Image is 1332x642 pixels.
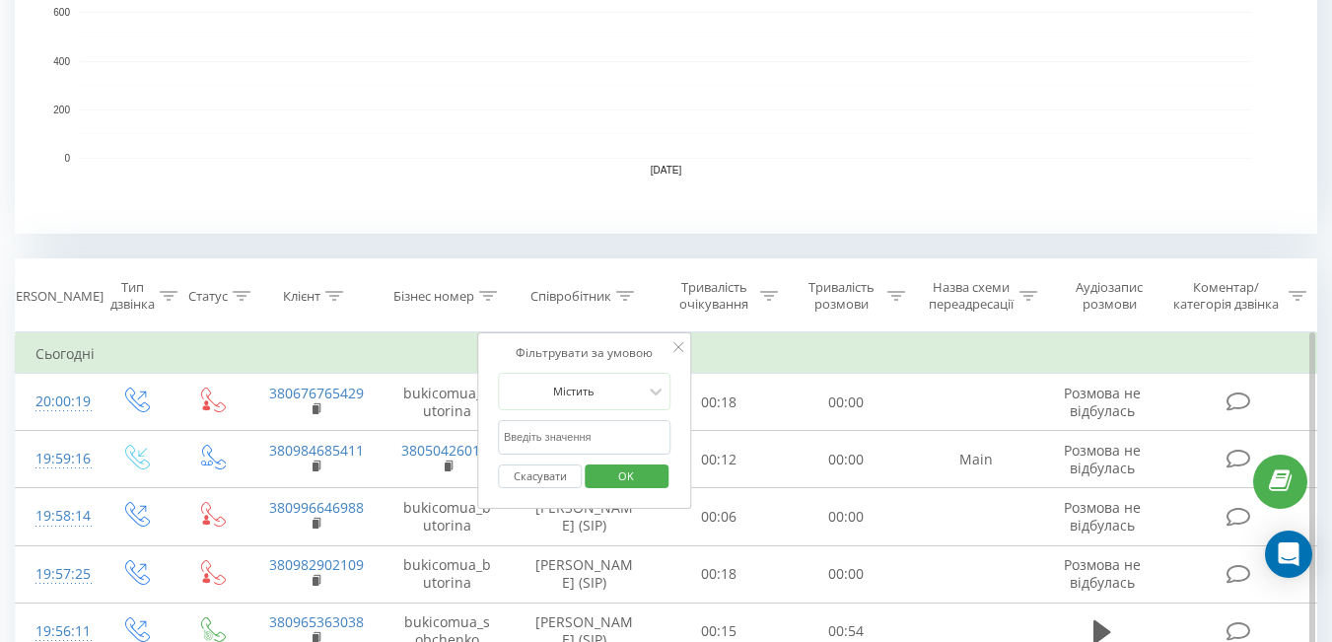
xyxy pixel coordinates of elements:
div: 19:58:14 [35,497,77,535]
div: Бізнес номер [393,288,474,305]
td: Main [910,431,1042,488]
td: 00:18 [656,374,783,431]
div: Тривалість розмови [801,279,882,313]
span: OK [598,461,654,491]
div: Тривалість очікування [673,279,755,313]
div: Фільтрувати за умовою [498,343,671,363]
span: Розмова не відбулась [1064,498,1141,535]
a: 380996646988 [269,498,364,517]
div: 19:57:25 [35,555,77,594]
a: 380984685411 [269,441,364,460]
span: Розмова не відбулась [1064,441,1141,477]
div: [PERSON_NAME] [4,288,104,305]
div: Аудіозапис розмови [1060,279,1159,313]
td: 00:00 [783,374,910,431]
td: 00:18 [656,545,783,603]
td: bukicomua_butorina [382,488,514,545]
span: Розмова не відбулась [1064,555,1141,592]
input: Введіть значення [498,420,671,455]
button: OK [585,464,668,489]
text: 200 [53,105,70,115]
div: Назва схеми переадресації [928,279,1015,313]
td: 00:12 [656,431,783,488]
div: Клієнт [283,288,320,305]
text: 400 [53,56,70,67]
button: Скасувати [498,464,582,489]
a: 380504260129 [401,441,496,460]
text: [DATE] [651,165,682,176]
a: 380982902109 [269,555,364,574]
td: 00:06 [656,488,783,545]
div: 20:00:19 [35,383,77,421]
td: 00:00 [783,488,910,545]
td: Сьогодні [16,334,1317,374]
div: Співробітник [530,288,611,305]
text: 600 [53,8,70,19]
div: Тип дзвінка [110,279,155,313]
div: Open Intercom Messenger [1265,531,1312,578]
td: bukicomua_butorina [382,545,514,603]
a: 380676765429 [269,384,364,402]
a: 380965363038 [269,612,364,631]
td: [PERSON_NAME] (SIP) [514,545,656,603]
td: 00:00 [783,431,910,488]
div: Статус [188,288,228,305]
td: bukicomua_butorina [382,374,514,431]
div: 19:59:16 [35,440,77,478]
td: 00:00 [783,545,910,603]
text: 0 [64,153,70,164]
td: [PERSON_NAME] (SIP) [514,488,656,545]
div: Коментар/категорія дзвінка [1168,279,1284,313]
span: Розмова не відбулась [1064,384,1141,420]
